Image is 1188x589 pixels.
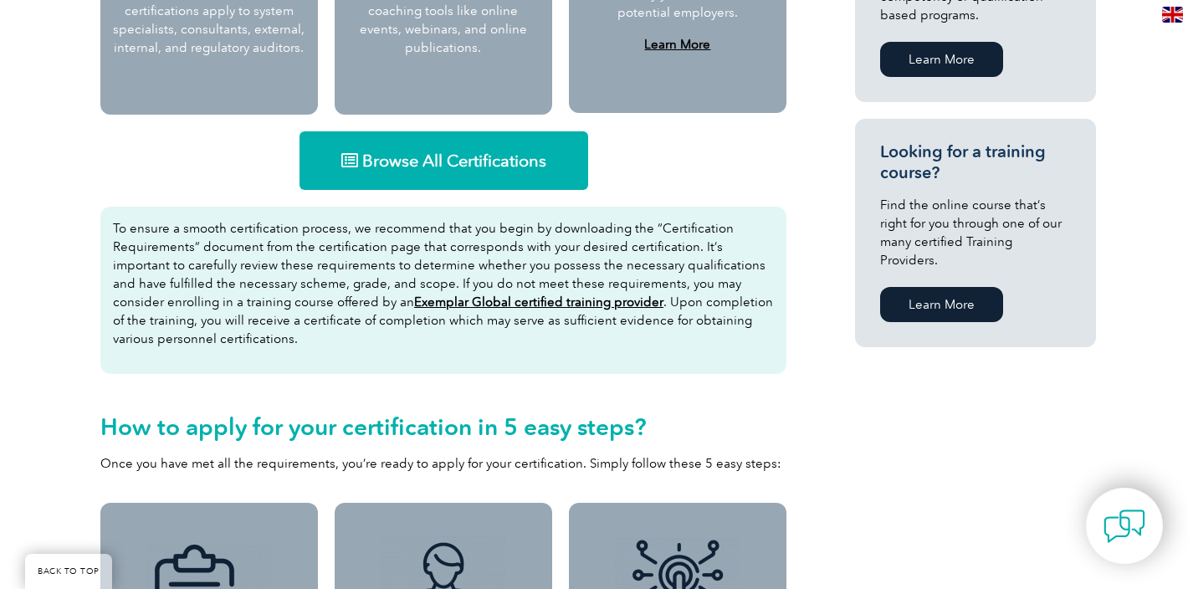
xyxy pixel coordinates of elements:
a: Learn More [644,37,710,52]
p: To ensure a smooth certification process, we recommend that you begin by downloading the “Certifi... [113,219,774,348]
h3: Looking for a training course? [880,141,1071,183]
h2: How to apply for your certification in 5 easy steps? [100,413,786,440]
a: BACK TO TOP [25,554,112,589]
span: Browse All Certifications [362,152,546,169]
img: contact-chat.png [1104,505,1145,547]
p: Once you have met all the requirements, you’re ready to apply for your certification. Simply foll... [100,454,786,473]
p: Find the online course that’s right for you through one of our many certified Training Providers. [880,196,1071,269]
a: Learn More [880,42,1003,77]
a: Exemplar Global certified training provider [414,294,663,310]
img: en [1162,7,1183,23]
a: Browse All Certifications [300,131,588,190]
a: Learn More [880,287,1003,322]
